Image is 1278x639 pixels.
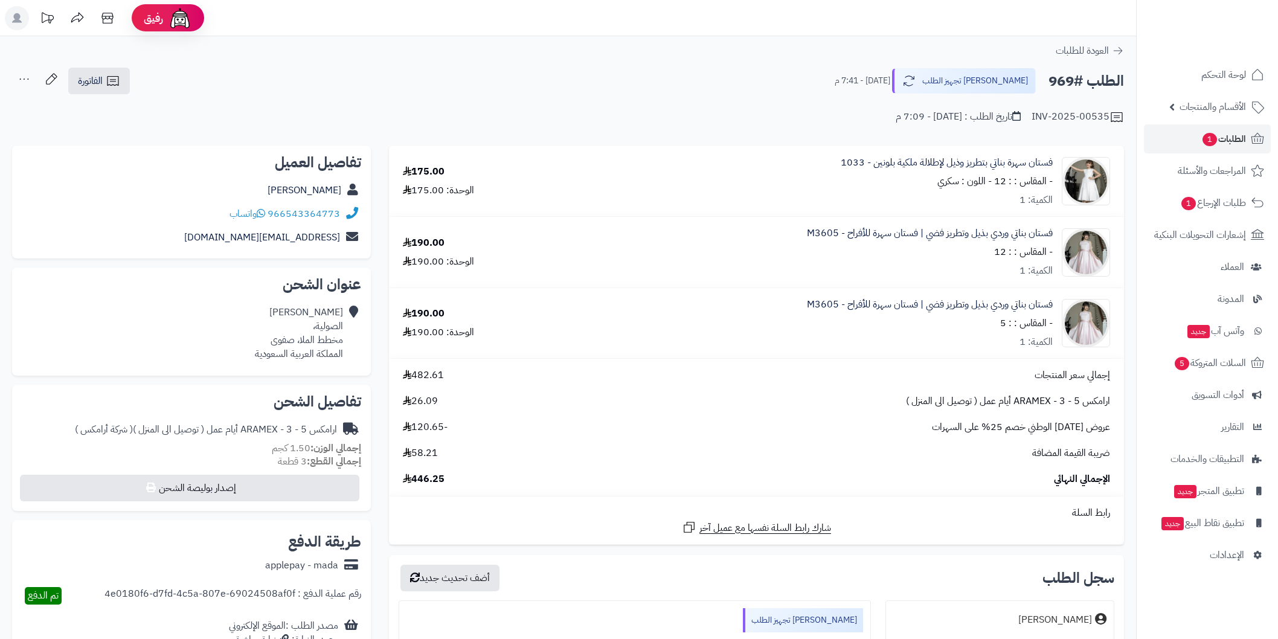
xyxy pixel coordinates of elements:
span: طلبات الإرجاع [1180,194,1246,211]
small: [DATE] - 7:41 م [835,75,890,87]
h2: تفاصيل الشحن [22,394,361,409]
div: رابط السلة [394,506,1119,520]
a: واتساب [230,207,265,221]
h3: سجل الطلب [1042,571,1114,585]
a: المراجعات والأسئلة [1144,156,1271,185]
span: ارامكس ARAMEX - 3 - 5 أيام عمل ( توصيل الى المنزل ) [906,394,1110,408]
div: 190.00 [403,307,445,321]
a: تحديثات المنصة [32,6,62,33]
div: الوحدة: 175.00 [403,184,474,197]
span: التقارير [1221,419,1244,435]
span: 446.25 [403,472,445,486]
small: - المقاس : : 5 [1000,316,1053,330]
a: السلات المتروكة5 [1144,348,1271,377]
a: 966543364773 [268,207,340,221]
span: 482.61 [403,368,444,382]
h2: الطلب #969 [1048,69,1124,94]
img: 1756220308-413A5103-90x90.jpeg [1062,157,1109,205]
div: [PERSON_NAME] الصولية، مخطط الملا، صفوى المملكة العربية السعودية [255,306,343,361]
span: تم الدفع [28,588,59,603]
span: أدوات التسويق [1192,387,1244,403]
span: العودة للطلبات [1056,43,1109,58]
img: 1756220418-413A5139-90x90.jpeg [1062,299,1109,347]
div: الكمية: 1 [1020,264,1053,278]
button: أضف تحديث جديد [400,565,499,591]
small: - اللون : سكري [937,174,992,188]
span: 5 [1175,357,1189,370]
a: إشعارات التحويلات البنكية [1144,220,1271,249]
a: شارك رابط السلة نفسها مع عميل آخر [682,520,831,535]
a: لوحة التحكم [1144,60,1271,89]
div: الكمية: 1 [1020,193,1053,207]
a: [EMAIL_ADDRESS][DOMAIN_NAME] [184,230,340,245]
strong: إجمالي الوزن: [310,441,361,455]
a: وآتس آبجديد [1144,316,1271,345]
a: التطبيقات والخدمات [1144,445,1271,474]
span: تطبيق نقاط البيع [1160,515,1244,531]
span: جديد [1161,517,1184,530]
span: جديد [1174,485,1196,498]
span: ( شركة أرامكس ) [75,422,133,437]
a: تطبيق المتجرجديد [1144,477,1271,506]
strong: إجمالي القطع: [307,454,361,469]
span: تطبيق المتجر [1173,483,1244,499]
a: أدوات التسويق [1144,381,1271,409]
span: الإجمالي النهائي [1054,472,1110,486]
div: الوحدة: 190.00 [403,326,474,339]
div: [PERSON_NAME] [1018,613,1092,627]
img: 1756220418-413A5139-90x90.jpeg [1062,228,1109,277]
span: السلات المتروكة [1174,355,1246,371]
span: المراجعات والأسئلة [1178,162,1246,179]
span: إشعارات التحويلات البنكية [1154,226,1246,243]
div: ارامكس ARAMEX - 3 - 5 أيام عمل ( توصيل الى المنزل ) [75,423,337,437]
a: [PERSON_NAME] [268,183,341,197]
a: فستان بناتي وردي بذيل وتطريز فضي | فستان سهرة للأفراح - M3605 [807,298,1053,312]
span: 1 [1181,197,1196,210]
div: applepay - mada [265,559,338,573]
button: [PERSON_NAME] تجهيز الطلب [892,68,1036,94]
span: -120.65 [403,420,448,434]
small: 1.50 كجم [272,441,361,455]
div: الوحدة: 190.00 [403,255,474,269]
div: INV-2025-00535 [1032,110,1124,124]
span: العملاء [1221,258,1244,275]
img: ai-face.png [168,6,192,30]
a: التقارير [1144,413,1271,442]
span: الإعدادات [1210,547,1244,564]
span: عروض [DATE] الوطني خصم 25% على السهرات [932,420,1110,434]
small: 3 قطعة [278,454,361,469]
span: جديد [1187,325,1210,338]
span: الطلبات [1201,130,1246,147]
div: تاريخ الطلب : [DATE] - 7:09 م [896,110,1021,124]
a: الإعدادات [1144,541,1271,570]
a: طلبات الإرجاع1 [1144,188,1271,217]
span: الأقسام والمنتجات [1180,98,1246,115]
span: شارك رابط السلة نفسها مع عميل آخر [699,521,831,535]
span: وآتس آب [1186,323,1244,339]
span: لوحة التحكم [1201,66,1246,83]
small: - المقاس : : 12 [994,174,1053,188]
h2: عنوان الشحن [22,277,361,292]
a: تطبيق نقاط البيعجديد [1144,509,1271,538]
div: 175.00 [403,165,445,179]
h2: تفاصيل العميل [22,155,361,170]
span: الفاتورة [78,74,103,88]
h2: طريقة الدفع [288,535,361,549]
div: [PERSON_NAME] تجهيز الطلب [743,608,863,632]
button: إصدار بوليصة الشحن [20,475,359,501]
span: 1 [1203,133,1217,146]
div: 190.00 [403,236,445,250]
div: الكمية: 1 [1020,335,1053,349]
div: رقم عملية الدفع : 4e0180f6-d7fd-4c5a-807e-69024508af0f [104,587,361,605]
span: 58.21 [403,446,438,460]
span: ضريبة القيمة المضافة [1032,446,1110,460]
a: المدونة [1144,284,1271,313]
a: فستان بناتي وردي بذيل وتطريز فضي | فستان سهرة للأفراح - M3605 [807,226,1053,240]
span: التطبيقات والخدمات [1170,451,1244,467]
span: المدونة [1218,291,1244,307]
small: - المقاس : : 12 [994,245,1053,259]
span: إجمالي سعر المنتجات [1035,368,1110,382]
a: الطلبات1 [1144,124,1271,153]
a: الفاتورة [68,68,130,94]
